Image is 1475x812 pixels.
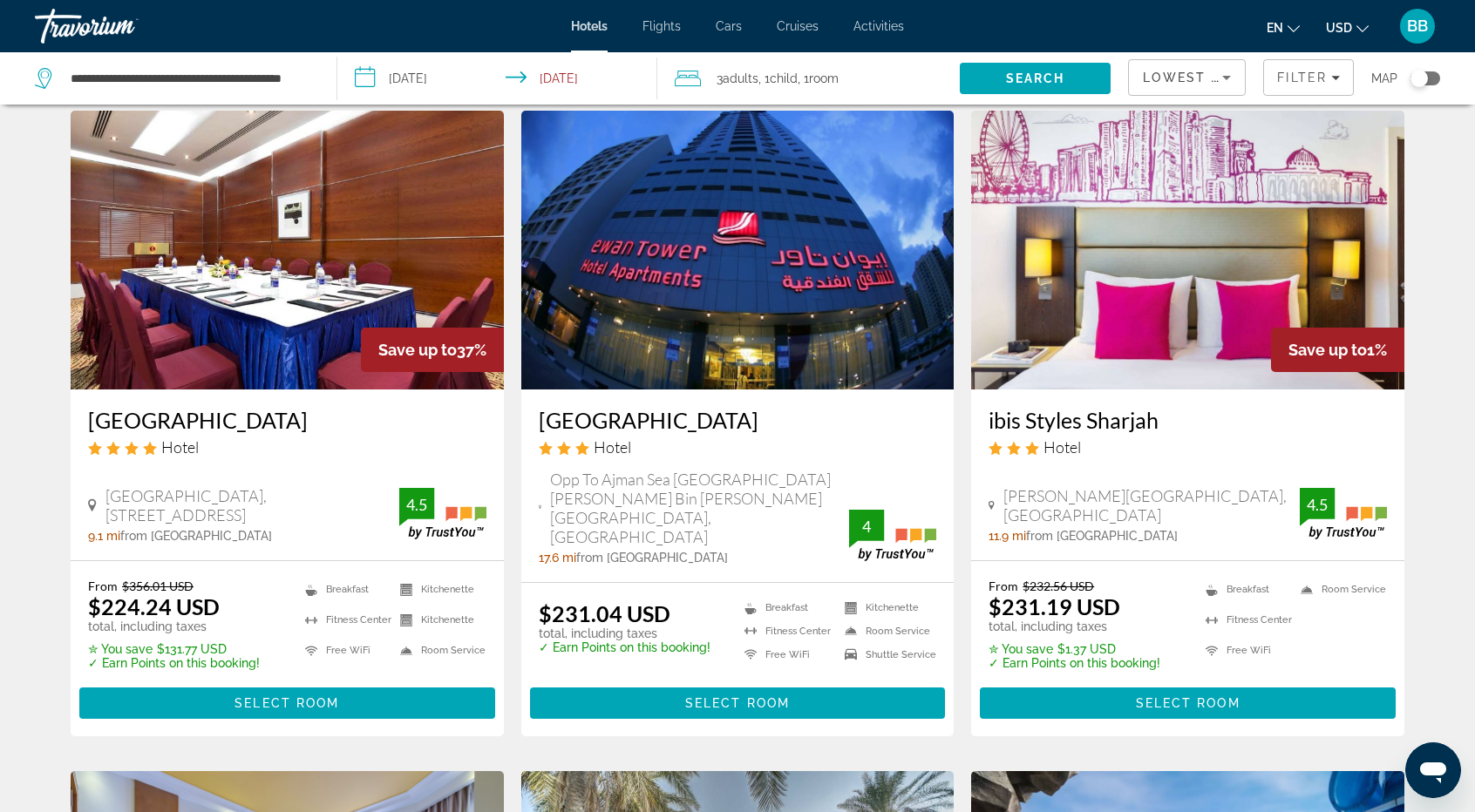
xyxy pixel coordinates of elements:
[1267,21,1283,35] span: en
[88,619,260,633] p: total, including taxes
[1371,66,1397,91] span: Map
[571,19,608,33] a: Hotels
[1395,8,1440,44] button: User Menu
[539,640,710,654] p: ✓ Earn Points on this booking!
[849,516,884,537] div: 4
[723,71,758,85] span: Adults
[122,579,194,593] del: $356.01 USD
[550,470,849,546] span: Opp To Ajman Sea [GEOGRAPHIC_DATA][PERSON_NAME] Bin [PERSON_NAME][GEOGRAPHIC_DATA], [GEOGRAPHIC_D...
[1263,59,1354,96] button: Filters
[1300,488,1387,539] img: TrustYou guest rating badge
[539,626,710,640] p: total, including taxes
[296,579,391,600] li: Breakfast
[989,642,1160,656] p: $1.37 USD
[836,624,936,639] li: Room Service
[989,656,1160,670] p: ✓ Earn Points on this booking!
[1397,71,1440,86] button: Toggle map
[1143,67,1231,88] mat-select: Sort by
[849,510,936,561] img: TrustYou guest rating badge
[971,111,1404,389] img: ibis Styles Sharjah
[1277,71,1327,85] span: Filter
[391,639,486,661] li: Room Service
[88,656,260,670] p: ✓ Earn Points on this booking!
[1407,17,1428,35] span: BB
[1300,494,1335,515] div: 4.5
[88,593,220,619] ins: $224.24 USD
[989,619,1160,633] p: total, including taxes
[71,111,504,389] img: Golden Sands Hotel & Residences
[798,66,839,91] span: , 1
[736,600,836,615] li: Breakfast
[296,609,391,631] li: Fitness Center
[853,19,904,33] a: Activities
[836,647,936,662] li: Shuttle Service
[399,488,486,539] img: TrustYou guest rating badge
[1003,486,1300,524] span: [PERSON_NAME][GEOGRAPHIC_DATA], [GEOGRAPHIC_DATA]
[88,407,486,433] a: [GEOGRAPHIC_DATA]
[960,63,1111,94] button: Search
[105,486,399,524] span: [GEOGRAPHIC_DATA], [STREET_ADDRESS]
[1326,21,1352,35] span: USD
[685,696,790,710] span: Select Room
[399,494,434,515] div: 4.5
[521,111,955,389] a: Ewan Tower Hotel Apartments
[79,692,495,711] a: Select Room
[1197,579,1292,600] li: Breakfast
[79,687,495,719] button: Select Room
[391,609,486,631] li: Kitchenette
[539,437,937,457] div: 3 star Hotel
[539,551,576,565] span: 17.6 mi
[770,71,798,85] span: Child
[989,593,1120,619] ins: $231.19 USD
[88,529,120,543] span: 9.1 mi
[989,642,1053,656] span: ✮ You save
[120,529,272,543] span: from [GEOGRAPHIC_DATA]
[657,52,960,105] button: Travelers: 3 adults, 1 child
[337,52,657,105] button: Select check in and out date
[88,642,260,656] p: $131.77 USD
[594,437,631,457] span: Hotel
[539,600,670,626] ins: $231.04 USD
[88,437,486,457] div: 4 star Hotel
[378,341,457,359] span: Save up to
[989,579,1018,593] span: From
[758,66,798,91] span: , 1
[1143,71,1254,85] span: Lowest Price
[1267,15,1300,40] button: Change language
[69,65,310,91] input: Search hotel destination
[1197,609,1292,631] li: Fitness Center
[809,71,839,85] span: Room
[161,437,199,457] span: Hotel
[1288,341,1367,359] span: Save up to
[980,687,1396,719] button: Select Room
[361,328,504,372] div: 37%
[530,692,946,711] a: Select Room
[717,66,758,91] span: 3
[1043,437,1081,457] span: Hotel
[35,3,209,49] a: Travorium
[716,19,742,33] a: Cars
[391,579,486,600] li: Kitchenette
[576,551,728,565] span: from [GEOGRAPHIC_DATA]
[989,407,1387,433] a: ibis Styles Sharjah
[1136,696,1240,710] span: Select Room
[530,687,946,719] button: Select Room
[539,407,937,433] a: [GEOGRAPHIC_DATA]
[1292,579,1387,600] li: Room Service
[1326,15,1369,40] button: Change currency
[88,579,118,593] span: From
[642,19,681,33] a: Flights
[235,696,339,710] span: Select Room
[88,642,153,656] span: ✮ You save
[736,624,836,639] li: Fitness Center
[777,19,819,33] a: Cruises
